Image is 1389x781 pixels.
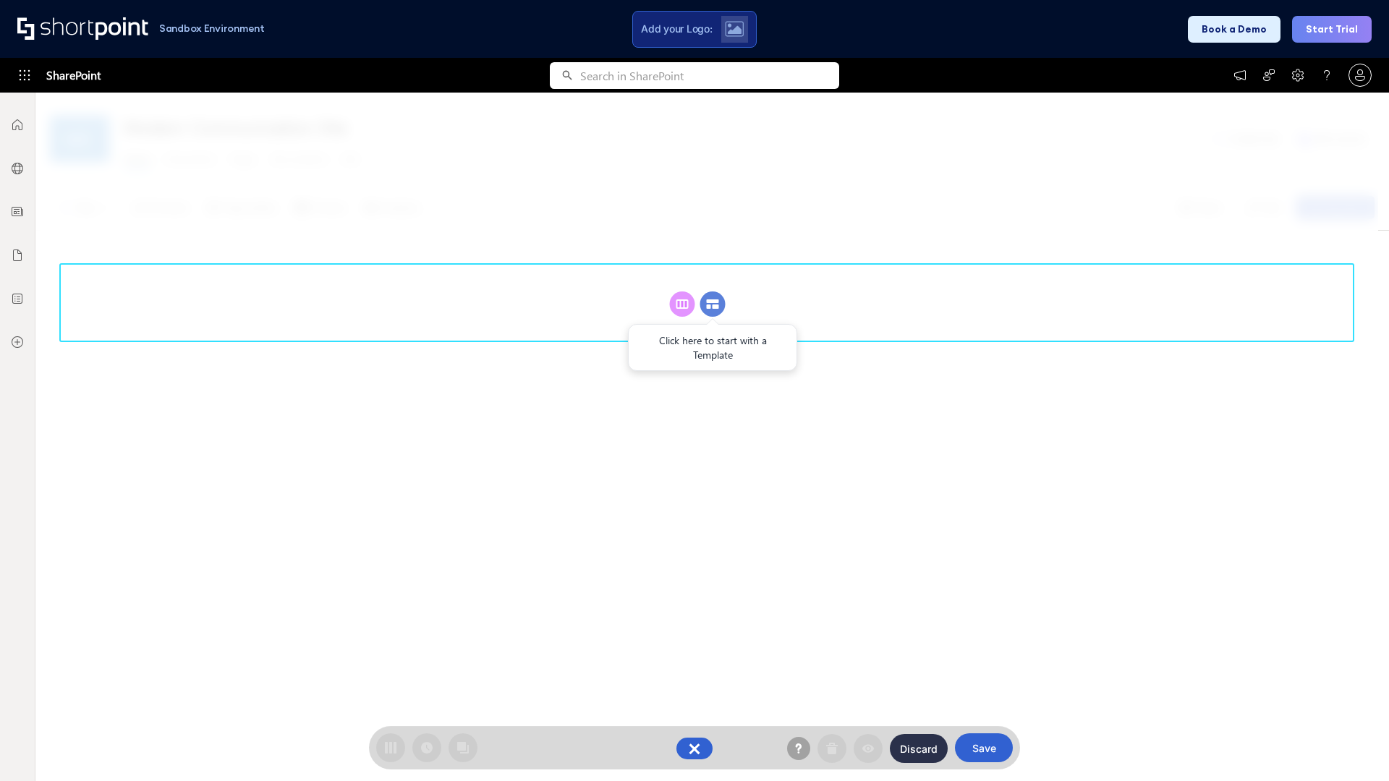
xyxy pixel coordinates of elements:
[641,22,712,35] span: Add your Logo:
[159,25,265,33] h1: Sandbox Environment
[1317,712,1389,781] iframe: Chat Widget
[890,734,948,763] button: Discard
[955,733,1013,762] button: Save
[1292,16,1372,43] button: Start Trial
[725,21,744,37] img: Upload logo
[46,58,101,93] span: SharePoint
[1188,16,1280,43] button: Book a Demo
[580,62,839,89] input: Search in SharePoint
